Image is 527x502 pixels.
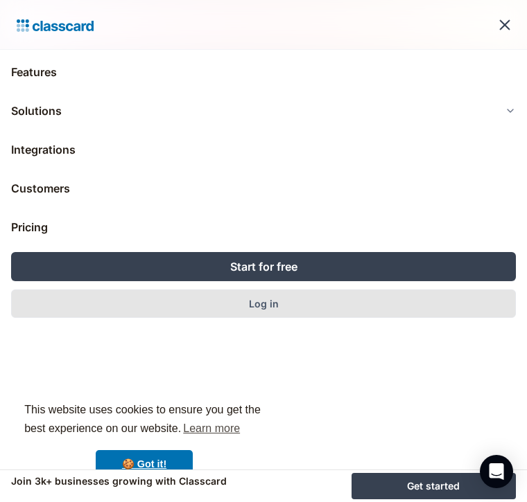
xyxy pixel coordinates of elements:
[480,455,513,488] div: Open Intercom Messenger
[11,15,94,35] a: home
[11,102,62,119] div: Solutions
[11,55,516,89] a: Features
[11,172,516,205] a: Customers
[11,210,516,244] a: Pricing
[488,8,516,42] div: menu
[230,258,297,275] div: Start for free
[181,418,242,439] a: learn more about cookies
[11,252,516,281] a: Start for free
[11,289,516,318] a: Log in
[352,473,516,499] a: Get started
[11,94,516,127] div: Solutions
[11,133,516,166] a: Integrations
[24,402,264,439] span: This website uses cookies to ensure you get the best experience on our website.
[96,450,193,478] a: dismiss cookie message
[249,296,279,311] div: Log in
[11,473,340,490] div: Join 3k+ businesses growing with Classcard
[11,388,277,491] div: cookieconsent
